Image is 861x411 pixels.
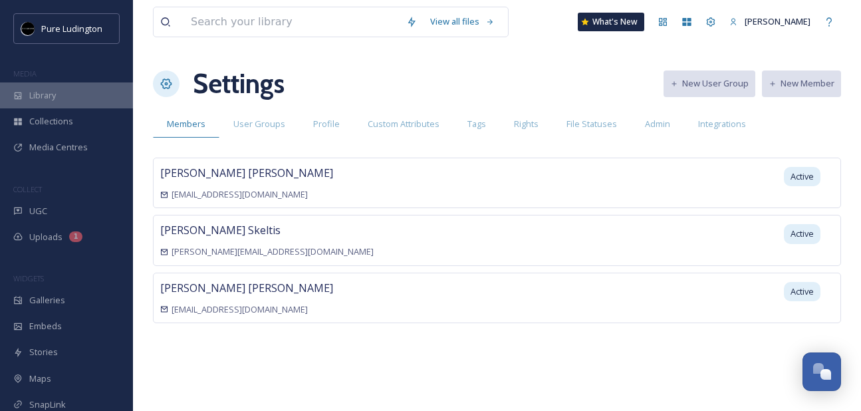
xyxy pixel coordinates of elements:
span: Maps [29,372,51,385]
button: New Member [762,70,841,96]
span: [PERSON_NAME] [PERSON_NAME] [160,281,333,295]
input: Search your library [184,7,400,37]
span: COLLECT [13,184,42,194]
span: Integrations [698,118,746,130]
span: Embeds [29,320,62,333]
span: [PERSON_NAME] Skeltis [160,223,281,237]
span: Profile [313,118,340,130]
span: Pure Ludington [41,23,102,35]
span: Stories [29,346,58,358]
span: Rights [514,118,539,130]
button: New User Group [664,70,755,96]
span: Members [167,118,205,130]
a: What's New [578,13,644,31]
span: Collections [29,115,73,128]
span: Uploads [29,231,62,243]
span: User Groups [233,118,285,130]
span: Custom Attributes [368,118,439,130]
span: Admin [645,118,670,130]
h1: Settings [193,64,285,104]
span: Galleries [29,294,65,307]
span: MEDIA [13,68,37,78]
a: View all files [424,9,501,35]
span: [PERSON_NAME] [PERSON_NAME] [160,166,333,180]
span: [EMAIL_ADDRESS][DOMAIN_NAME] [172,303,308,316]
span: [PERSON_NAME][EMAIL_ADDRESS][DOMAIN_NAME] [172,245,374,258]
span: WIDGETS [13,273,44,283]
span: Active [791,170,814,183]
span: [EMAIL_ADDRESS][DOMAIN_NAME] [172,188,308,201]
span: Active [791,227,814,240]
img: pureludingtonF-2.png [21,22,35,35]
span: File Statuses [566,118,617,130]
span: Library [29,89,56,102]
span: Media Centres [29,141,88,154]
span: Active [791,285,814,298]
span: [PERSON_NAME] [745,15,810,27]
span: Tags [467,118,486,130]
span: SnapLink [29,398,66,411]
div: 1 [69,231,82,242]
span: UGC [29,205,47,217]
button: Open Chat [802,352,841,391]
a: [PERSON_NAME] [723,9,817,35]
